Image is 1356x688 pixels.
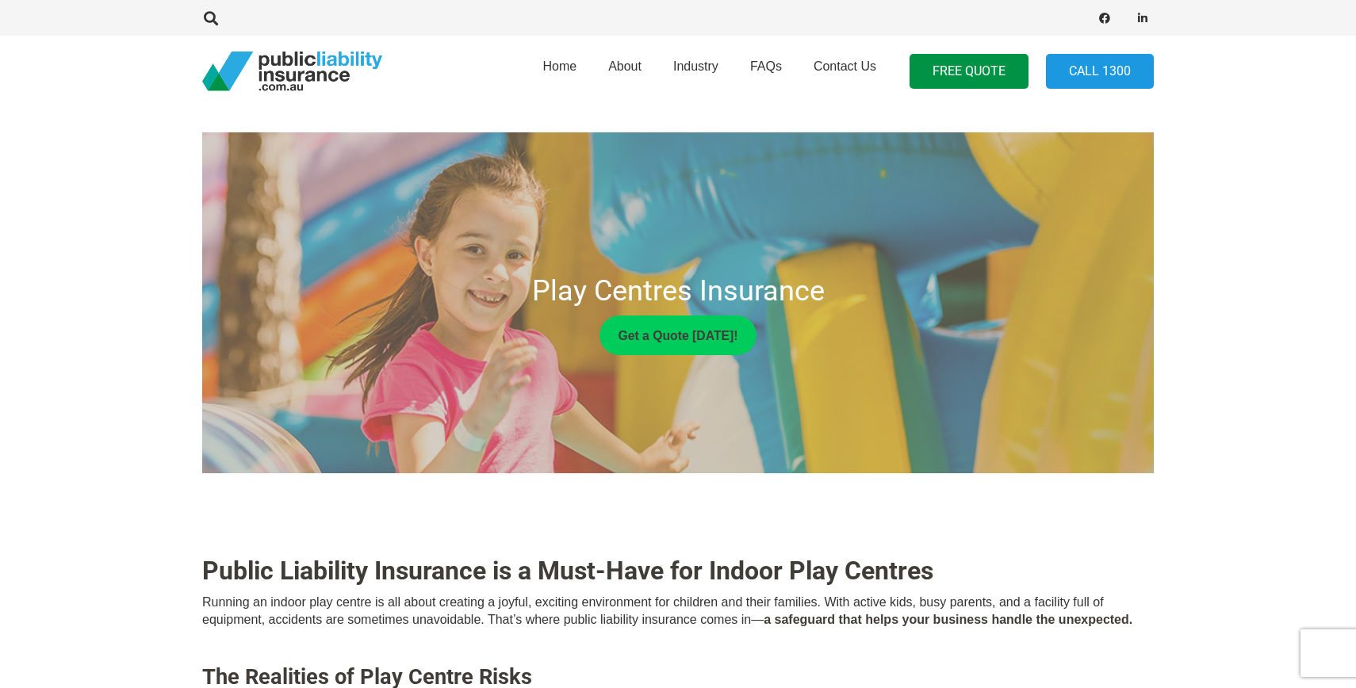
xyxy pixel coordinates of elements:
strong: Get a Quote [DATE]! [618,329,737,342]
a: Call 1300 [1046,54,1154,90]
span: FAQs [750,59,782,73]
span: Industry [673,59,718,73]
a: pli_logotransparent [202,52,382,91]
a: Search [195,11,227,25]
h1: Play Centres Insurance [213,274,1143,308]
strong: Public Liability Insurance is a Must-Have for Indoor Play Centres [202,556,933,586]
span: Contact Us [814,59,876,73]
span: Home [542,59,576,73]
strong: a safeguard that helps your business handle the unexpected. [764,613,1132,626]
a: Industry [657,31,734,112]
a: LinkedIn [1132,7,1154,29]
a: About [592,31,657,112]
a: Home [527,31,592,112]
p: Running an indoor play centre is all about creating a joyful, exciting environment for children a... [202,594,1154,629]
a: Contact Us [798,31,892,112]
a: Facebook [1094,7,1116,29]
span: About [608,59,642,73]
a: FAQs [734,31,798,112]
a: FREE QUOTE [910,54,1028,90]
a: Get a Quote [DATE]! [599,315,756,355]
